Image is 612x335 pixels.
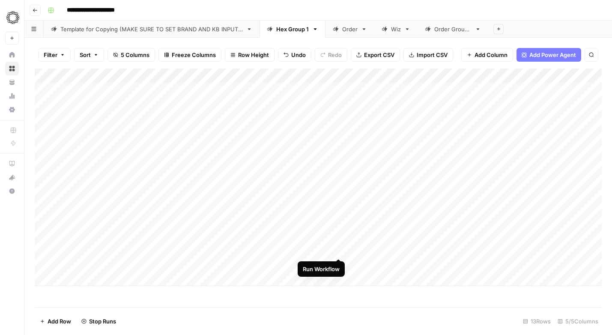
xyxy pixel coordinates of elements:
span: Add Row [48,317,71,326]
div: 5/5 Columns [554,314,602,328]
span: Add Column [475,51,508,59]
span: Freeze Columns [172,51,216,59]
span: Redo [328,51,342,59]
button: Add Power Agent [516,48,581,62]
a: Wiz [374,21,418,38]
button: 5 Columns [107,48,155,62]
button: Undo [278,48,311,62]
span: Import CSV [417,51,448,59]
div: Order Group 1 [434,25,472,33]
div: 13 Rows [519,314,554,328]
a: Browse [5,62,19,75]
span: Filter [44,51,57,59]
button: Import CSV [403,48,453,62]
span: Sort [80,51,91,59]
img: Omniscient Logo [5,10,21,25]
button: Freeze Columns [158,48,221,62]
a: Home [5,48,19,62]
span: Undo [291,51,306,59]
a: Order [325,21,374,38]
button: Redo [315,48,347,62]
button: Workspace: Omniscient [5,7,19,28]
div: What's new? [6,171,18,184]
button: Stop Runs [76,314,121,328]
div: Run Workflow [303,265,340,273]
a: Order Group 1 [418,21,488,38]
a: Settings [5,103,19,117]
span: Row Height [238,51,269,59]
span: Add Power Agent [529,51,576,59]
button: Add Row [35,314,76,328]
button: Help + Support [5,184,19,198]
div: Template for Copying (MAKE SURE TO SET BRAND AND KB INPUTS) [60,25,243,33]
div: Wiz [391,25,401,33]
a: Hex Group 1 [260,21,325,38]
div: Hex Group 1 [276,25,309,33]
a: AirOps Academy [5,157,19,170]
span: 5 Columns [121,51,149,59]
span: Stop Runs [89,317,116,326]
div: Order [342,25,358,33]
button: What's new? [5,170,19,184]
button: Sort [74,48,104,62]
button: Export CSV [351,48,400,62]
button: Row Height [225,48,275,62]
a: Template for Copying (MAKE SURE TO SET BRAND AND KB INPUTS) [44,21,260,38]
button: Filter [38,48,71,62]
a: Usage [5,89,19,103]
span: Export CSV [364,51,394,59]
a: Your Data [5,75,19,89]
button: Add Column [461,48,513,62]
